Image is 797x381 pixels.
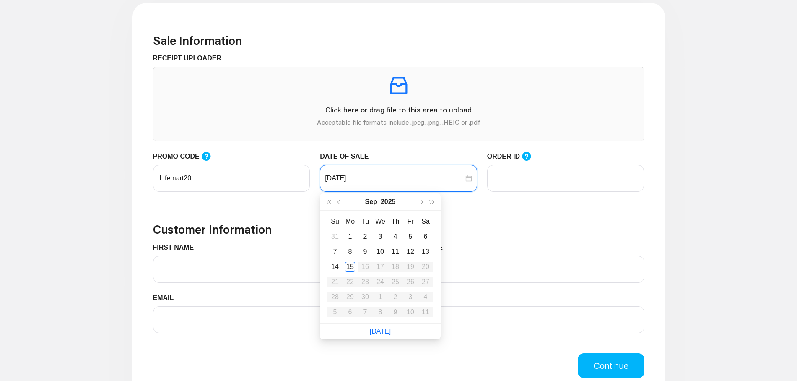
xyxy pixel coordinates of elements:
[405,247,415,257] div: 12
[345,232,355,242] div: 1
[381,193,396,210] button: 2025
[404,306,644,333] input: PHONE
[153,293,180,303] label: EMAIL
[365,193,377,210] button: Sep
[153,243,200,253] label: FIRST NAME
[327,214,343,229] th: Su
[403,214,418,229] th: Fr
[327,229,343,244] td: 2025-08-31
[358,244,373,259] td: 2025-09-09
[370,328,391,335] a: [DATE]
[153,151,219,162] label: PROMO CODE
[390,232,400,242] div: 4
[390,247,400,257] div: 11
[421,247,431,257] div: 13
[405,232,415,242] div: 5
[487,151,540,162] label: ORDER ID
[403,229,418,244] td: 2025-09-05
[325,173,464,183] input: DATE OF SALE
[343,259,358,274] td: 2025-09-15
[327,259,343,274] td: 2025-09-14
[418,214,433,229] th: Sa
[343,229,358,244] td: 2025-09-01
[388,229,403,244] td: 2025-09-04
[153,53,228,63] label: RECEIPT UPLOADER
[388,214,403,229] th: Th
[160,104,637,115] p: Click here or drag file to this area to upload
[330,247,340,257] div: 7
[373,214,388,229] th: We
[578,353,644,378] button: Continue
[421,232,431,242] div: 6
[375,247,385,257] div: 10
[330,262,340,272] div: 14
[153,222,644,237] h3: Customer Information
[330,232,340,242] div: 31
[153,67,644,141] span: inboxClick here or drag file to this area to uploadAcceptable file formats include .jpeg, .png, ....
[403,244,418,259] td: 2025-09-12
[153,34,644,48] h3: Sale Information
[375,232,385,242] div: 3
[327,244,343,259] td: 2025-09-07
[358,214,373,229] th: Tu
[345,247,355,257] div: 8
[343,214,358,229] th: Mo
[373,244,388,259] td: 2025-09-10
[320,151,375,162] label: DATE OF SALE
[360,247,370,257] div: 9
[373,229,388,244] td: 2025-09-03
[153,306,394,333] input: EMAIL
[418,244,433,259] td: 2025-09-13
[153,256,394,283] input: FIRST NAME
[358,229,373,244] td: 2025-09-02
[160,117,637,127] p: Acceptable file formats include .jpeg, .png, .HEIC or .pdf
[387,74,410,97] span: inbox
[345,262,355,272] div: 15
[404,256,644,283] input: LAST NAME
[360,232,370,242] div: 2
[388,244,403,259] td: 2025-09-11
[418,229,433,244] td: 2025-09-06
[343,244,358,259] td: 2025-09-08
